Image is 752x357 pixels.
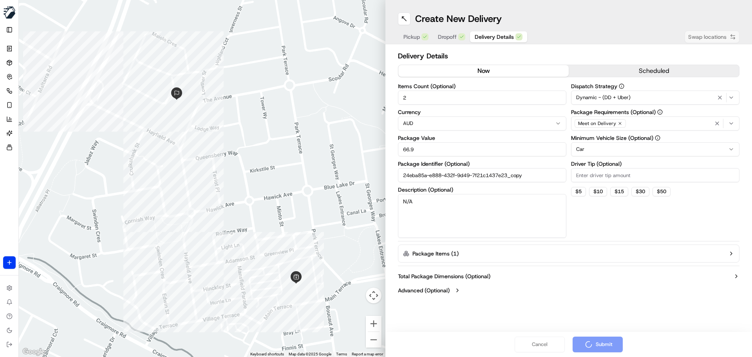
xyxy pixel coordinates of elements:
label: Items Count (Optional) [398,83,566,89]
label: Driver Tip (Optional) [571,161,739,167]
span: Delivery Details [475,33,514,41]
button: Zoom out [366,332,381,348]
button: $15 [610,187,628,196]
h1: Create New Delivery [415,13,502,25]
button: Advanced (Optional) [398,286,739,294]
button: Zoom in [366,316,381,332]
label: Description (Optional) [398,187,566,192]
button: $10 [589,187,607,196]
button: Meet on Delivery [571,116,739,130]
button: $50 [653,187,671,196]
label: Currency [398,109,566,115]
input: Enter number of items [398,91,566,105]
span: Map data ©2025 Google [289,352,331,356]
button: $5 [571,187,586,196]
button: Package Requirements (Optional) [657,109,663,115]
label: Dispatch Strategy [571,83,739,89]
span: Dropoff [438,33,457,41]
textarea: N/A [398,194,566,238]
span: Dynamic - (DD + Uber) [576,94,631,101]
h2: Delivery Details [398,51,739,62]
label: Package Requirements (Optional) [571,109,739,115]
input: Enter driver tip amount [571,168,739,182]
button: Dynamic - (DD + Uber) [571,91,739,105]
img: Google [21,347,47,357]
label: Package Identifier (Optional) [398,161,566,167]
input: Enter package value [398,142,566,156]
span: Pickup [403,33,420,41]
label: Package Items ( 1 ) [412,250,459,257]
button: Minimum Vehicle Size (Optional) [655,135,660,141]
button: Dispatch Strategy [619,83,624,89]
button: Total Package Dimensions (Optional) [398,272,739,280]
button: $30 [631,187,649,196]
label: Total Package Dimensions (Optional) [398,272,490,280]
a: Open this area in Google Maps (opens a new window) [21,347,47,357]
button: scheduled [569,65,739,77]
label: Advanced (Optional) [398,286,450,294]
img: MILKRUN [3,6,16,19]
button: MILKRUN [3,3,16,22]
button: Map camera controls [366,288,381,303]
label: Package Value [398,135,566,141]
a: Report a map error [352,352,383,356]
span: Meet on Delivery [578,120,616,127]
button: Keyboard shortcuts [250,352,284,357]
button: Package Items (1) [398,245,739,263]
button: now [398,65,569,77]
a: Terms (opens in new tab) [336,352,347,356]
label: Minimum Vehicle Size (Optional) [571,135,739,141]
input: Enter package identifier [398,168,566,182]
